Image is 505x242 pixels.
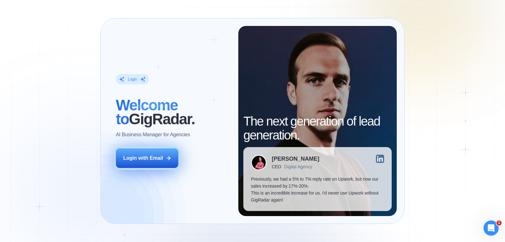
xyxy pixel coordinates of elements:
div: CEO [272,164,281,169]
span: Welcome to [116,97,178,127]
button: Login with Email [116,148,178,168]
h2: The next generation of lead generation. [243,114,391,142]
h2: ‍ GigRadar. [116,98,231,126]
div: Digital Agency [284,164,312,169]
div: Login with Email [123,155,163,162]
div: Login [128,77,137,82]
p: Previously, we had a 5% to 7% reply rate on Upwork, but now our sales increased by 17%-20%. This ... [251,176,384,203]
span: 1 [496,220,502,226]
iframe: Intercom live chat [484,220,499,236]
div: [PERSON_NAME] [272,156,319,162]
p: AI Business Manager for Agencies [116,131,190,138]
